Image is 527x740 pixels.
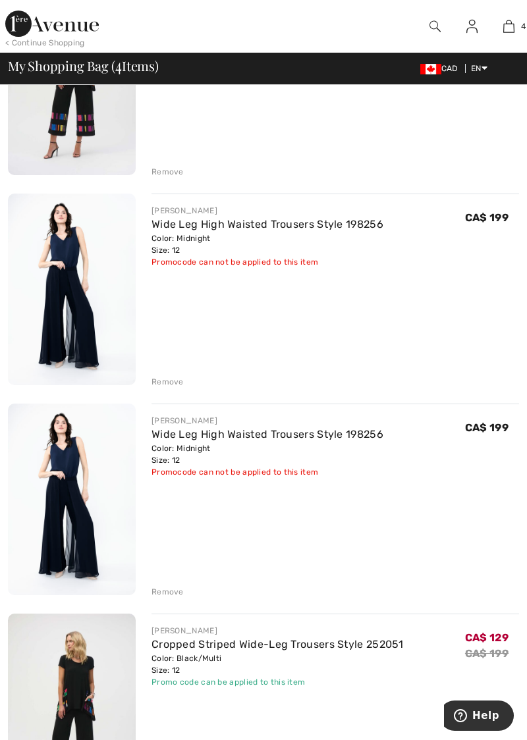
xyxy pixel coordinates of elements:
[420,64,441,74] img: Canadian Dollar
[152,638,404,650] a: Cropped Striped Wide-Leg Trousers Style 252051
[152,586,184,598] div: Remove
[521,20,526,32] span: 4
[466,18,478,34] img: My Info
[152,218,383,230] a: Wide Leg High Waisted Trousers Style 198256
[152,256,383,268] div: Promocode can not be applied to this item
[503,18,514,34] img: My Bag
[465,211,509,224] span: CA$ 199
[8,404,136,595] img: Wide Leg High Waisted Trousers Style 198256
[456,18,488,35] a: Sign In
[152,428,383,440] a: Wide Leg High Waisted Trousers Style 198256
[152,652,404,676] div: Color: Black/Multi Size: 12
[5,11,99,37] img: 1ère Avenue
[115,56,122,73] span: 4
[8,194,136,385] img: Wide Leg High Waisted Trousers Style 198256
[465,647,509,660] s: CA$ 199
[430,18,441,34] img: search the website
[420,64,463,73] span: CAD
[152,232,383,256] div: Color: Midnight Size: 12
[444,700,514,733] iframe: Opens a widget where you can find more information
[152,466,383,478] div: Promocode can not be applied to this item
[471,64,487,73] span: EN
[152,676,404,688] div: Promo code can be applied to this item
[491,18,526,34] a: 4
[152,415,383,427] div: [PERSON_NAME]
[5,37,85,49] div: < Continue Shopping
[152,205,383,217] div: [PERSON_NAME]
[152,625,404,637] div: [PERSON_NAME]
[8,59,159,72] span: My Shopping Bag ( Items)
[152,166,184,178] div: Remove
[465,421,509,434] span: CA$ 199
[465,627,509,644] span: CA$ 129
[152,442,383,466] div: Color: Midnight Size: 12
[152,376,184,388] div: Remove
